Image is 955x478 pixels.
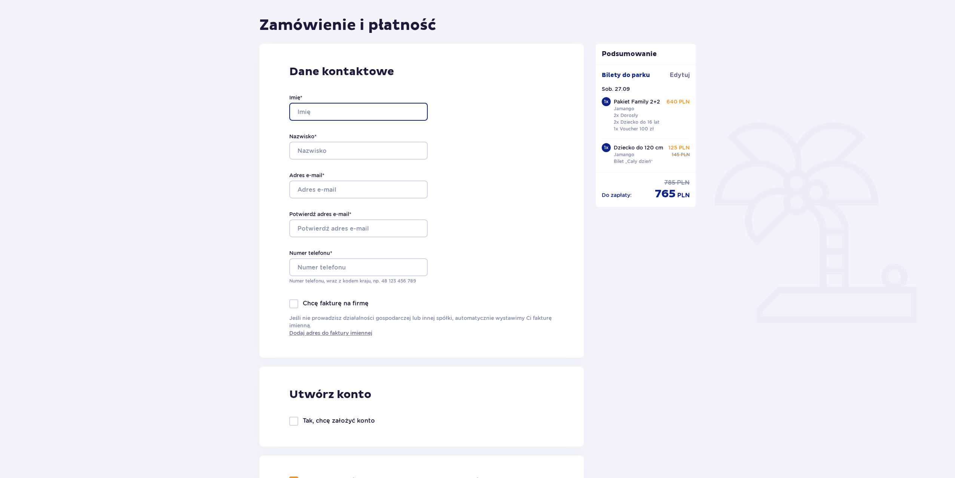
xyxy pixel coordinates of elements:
[602,85,630,93] p: Sob. 27.09
[289,133,317,140] label: Nazwisko *
[289,94,302,101] label: Imię *
[289,249,332,257] label: Numer telefonu *
[614,151,634,158] p: Jamango
[602,143,611,152] div: 1 x
[259,16,436,35] h1: Zamówienie i płatność
[655,187,676,201] p: 765
[602,97,611,106] div: 1 x
[677,179,690,187] p: PLN
[303,299,369,308] p: Chcę fakturę na firmę
[602,191,632,199] p: Do zapłaty :
[289,329,372,337] a: Dodaj adres do faktury imiennej
[289,219,428,237] input: Potwierdź adres e-mail
[289,314,554,337] p: Jeśli nie prowadzisz działalności gospodarczej lub innej spółki, automatycznie wystawimy Ci faktu...
[668,144,690,151] p: 125 PLN
[614,144,663,151] p: Dziecko do 120 cm
[289,388,371,402] p: Utwórz konto
[672,151,679,158] p: 145
[614,105,634,112] p: Jamango
[602,71,650,79] p: Bilety do parku
[289,65,554,79] p: Dane kontaktowe
[289,278,428,284] p: Numer telefonu, wraz z kodem kraju, np. 48 ​123 ​456 ​789
[664,179,675,187] p: 785
[670,71,690,79] a: Edytuj
[289,142,428,160] input: Nazwisko
[681,151,690,158] p: PLN
[289,172,324,179] label: Adres e-mail *
[614,158,653,165] p: Bilet „Cały dzień”
[289,210,351,218] label: Potwierdź adres e-mail *
[289,103,428,121] input: Imię
[303,417,375,425] p: Tak, chcę założyć konto
[614,112,659,132] p: 2x Dorosły 2x Dziecko do 16 lat 1x Voucher 100 zł
[596,50,696,59] p: Podsumowanie
[614,98,660,105] p: Pakiet Family 2+2
[289,181,428,198] input: Adres e-mail
[666,98,690,105] p: 640 PLN
[677,191,690,200] p: PLN
[289,258,428,276] input: Numer telefonu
